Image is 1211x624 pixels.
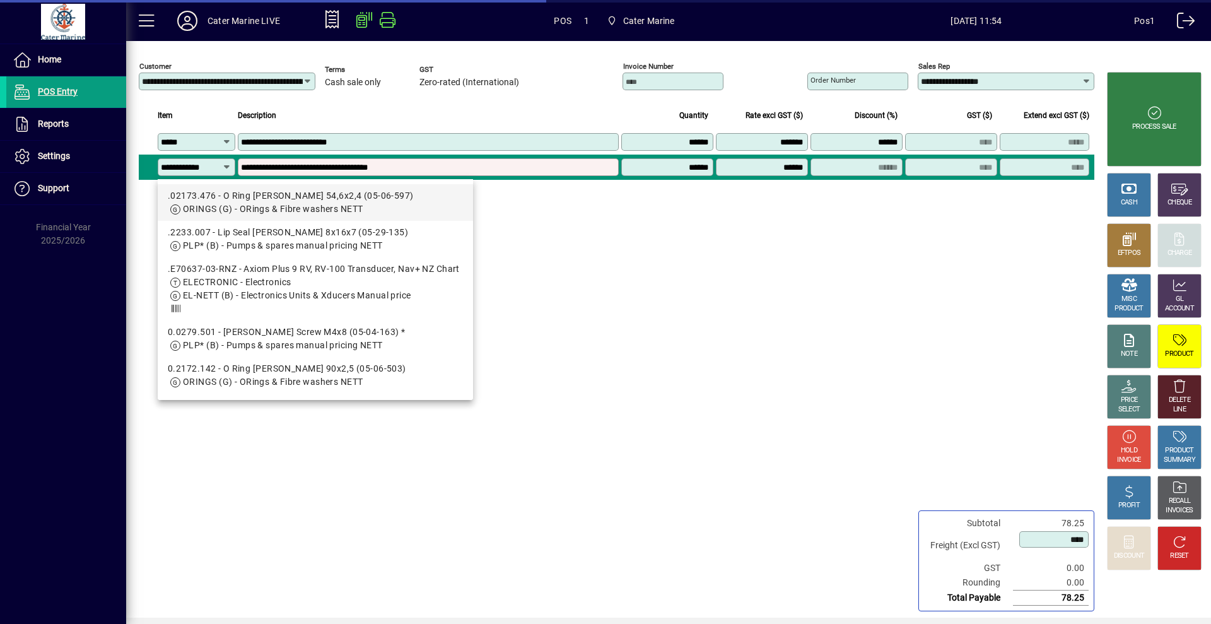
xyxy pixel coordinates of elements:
[168,262,463,276] div: .E70637-03-RNZ - Axiom Plus 9 RV, RV-100 Transducer, Nav+ NZ Chart
[168,226,463,239] div: .2233.007 - Lip Seal [PERSON_NAME] 8x16x7 (05-29-135)
[1118,501,1140,510] div: PROFIT
[168,362,463,375] div: 0.2172.142 - O Ring [PERSON_NAME] 90x2,5 (05-06-503)
[419,78,519,88] span: Zero-rated (International)
[1166,506,1193,515] div: INVOICES
[183,277,291,287] span: ELECTRONIC - Electronics
[158,184,473,221] mat-option: .02173.476 - O Ring Johnson 54,6x2,4 (05-06-597)
[6,173,126,204] a: Support
[158,109,173,122] span: Item
[1013,516,1089,531] td: 78.25
[924,591,1013,606] td: Total Payable
[1165,304,1194,314] div: ACCOUNT
[183,377,363,387] span: ORINGS (G) - ORings & Fibre washers NETT
[1164,456,1195,465] div: SUMMARY
[1121,198,1137,208] div: CASH
[38,119,69,129] span: Reports
[168,189,463,203] div: .02173.476 - O Ring [PERSON_NAME] 54,6x2,4 (05-06-597)
[924,561,1013,575] td: GST
[1114,551,1144,561] div: DISCOUNT
[325,78,381,88] span: Cash sale only
[924,575,1013,591] td: Rounding
[6,141,126,172] a: Settings
[158,257,473,321] mat-option: .E70637-03-RNZ - Axiom Plus 9 RV, RV-100 Transducer, Nav+ NZ Chart
[1024,109,1089,122] span: Extend excl GST ($)
[1169,497,1191,506] div: RECALL
[1176,295,1184,304] div: GL
[168,399,463,412] div: 0.2230.015 - [PERSON_NAME] V-ring ([PHONE_NUMBER]
[623,62,674,71] mat-label: Invoice number
[1169,396,1190,405] div: DELETE
[1121,396,1138,405] div: PRICE
[6,109,126,140] a: Reports
[325,66,401,74] span: Terms
[1170,551,1189,561] div: RESET
[819,11,1135,31] span: [DATE] 11:54
[1117,456,1140,465] div: INVOICE
[1165,446,1193,456] div: PRODUCT
[158,357,473,394] mat-option: 0.2172.142 - O Ring Johnson 90x2,5 (05-06-503)
[1132,122,1176,132] div: PROCESS SALE
[183,240,383,250] span: PLP* (B) - Pumps & spares manual pricing NETT
[1121,350,1137,359] div: NOTE
[1165,350,1193,359] div: PRODUCT
[183,340,383,350] span: PLP* (B) - Pumps & spares manual pricing NETT
[167,9,208,32] button: Profile
[924,516,1013,531] td: Subtotal
[38,54,61,64] span: Home
[1013,575,1089,591] td: 0.00
[554,11,571,31] span: POS
[158,394,473,430] mat-option: 0.2230.015 - Johnson V-ring (05-19-503
[158,321,473,357] mat-option: 0.0279.501 - Johnson Screw M4x8 (05-04-163) *
[238,109,276,122] span: Description
[1114,304,1143,314] div: PRODUCT
[168,326,463,339] div: 0.0279.501 - [PERSON_NAME] Screw M4x8 (05-04-163) *
[1173,405,1186,415] div: LINE
[38,183,69,193] span: Support
[38,86,78,97] span: POS Entry
[746,109,803,122] span: Rate excl GST ($)
[1118,405,1140,415] div: SELECT
[623,11,675,31] span: Cater Marine
[855,109,898,122] span: Discount (%)
[602,9,680,32] span: Cater Marine
[1167,198,1191,208] div: CHEQUE
[1118,249,1141,258] div: EFTPOS
[584,11,589,31] span: 1
[810,76,856,85] mat-label: Order number
[183,204,363,214] span: ORINGS (G) - ORings & Fibre washers NETT
[1121,446,1137,456] div: HOLD
[1134,11,1155,31] div: Pos1
[1121,295,1137,304] div: MISC
[419,66,519,74] span: GST
[183,290,411,300] span: EL-NETT (B) - Electronics Units & Xducers Manual price
[38,151,70,161] span: Settings
[918,62,950,71] mat-label: Sales rep
[924,531,1013,561] td: Freight (Excl GST)
[1167,249,1192,258] div: CHARGE
[1013,591,1089,606] td: 78.25
[208,11,280,31] div: Cater Marine LIVE
[679,109,708,122] span: Quantity
[139,62,172,71] mat-label: Customer
[6,44,126,76] a: Home
[1167,3,1195,44] a: Logout
[967,109,992,122] span: GST ($)
[158,221,473,257] mat-option: .2233.007 - Lip Seal Johnson 8x16x7 (05-29-135)
[1013,561,1089,575] td: 0.00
